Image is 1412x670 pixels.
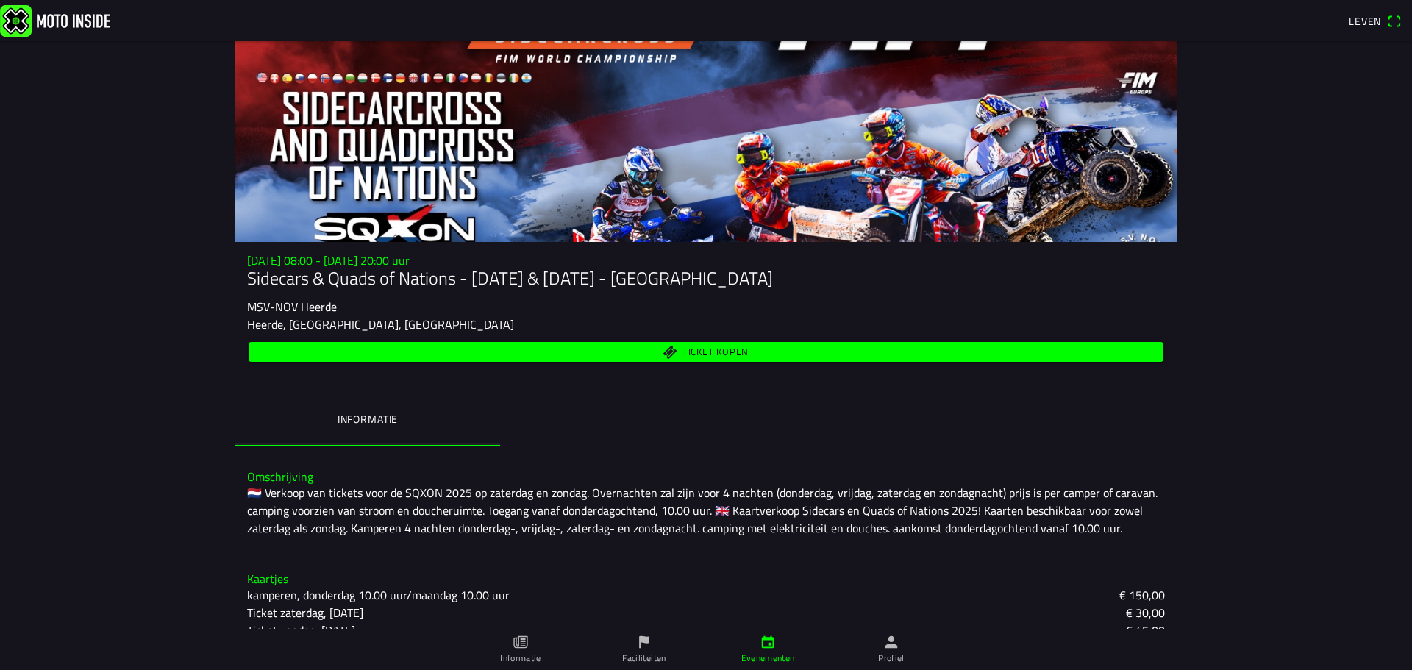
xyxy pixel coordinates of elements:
font: Sidecars & Quads of Nations - [DATE] & [DATE] - [GEOGRAPHIC_DATA] [247,265,773,291]
font: € 30,00 [1126,604,1165,621]
ion-icon: kalender [760,634,776,650]
font: Informatie [500,651,541,665]
font: Kaartjes [247,570,288,588]
font: kamperen, donderdag 10.00 uur/maandag 10.00 uur [247,586,510,604]
font: € 45,00 [1126,621,1165,639]
font: Faciliteiten [622,651,666,665]
font: Ticket kopen [682,344,749,359]
font: [DATE] 08:00 - [DATE] 20:00 uur [247,252,410,269]
ion-icon: persoon [883,634,899,650]
font: 🇳🇱 Verkoop van tickets voor de SQXON 2025 op zaterdag en zondag. Overnachten zal zijn voor 4 nach... [247,484,1160,537]
font: Omschrijving [247,468,313,485]
ion-icon: vlag [636,634,652,650]
font: Profiel [878,651,905,665]
font: Informatie [338,411,398,427]
font: Leven [1349,13,1381,29]
font: MSV-NOV Heerde [247,298,337,316]
a: Levenqr-scanner [1341,8,1409,33]
font: € 150,00 [1119,586,1165,604]
font: Ticket zondag, [DATE] [247,621,355,639]
font: Evenementen [741,651,795,665]
font: Heerde, [GEOGRAPHIC_DATA], [GEOGRAPHIC_DATA] [247,316,514,333]
font: Ticket zaterdag, [DATE] [247,604,363,621]
ion-icon: papier [513,634,529,650]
